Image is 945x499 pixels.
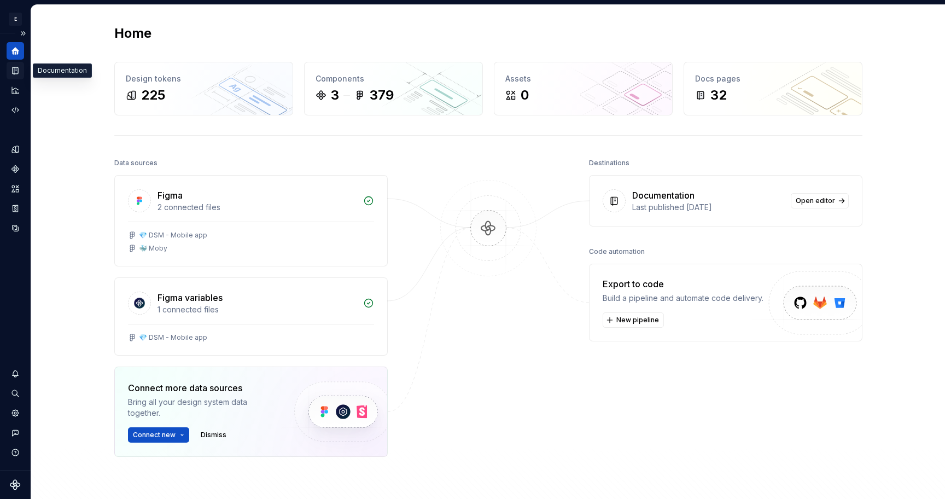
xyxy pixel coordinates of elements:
div: Destinations [589,155,629,171]
div: Export to code [603,277,763,291]
div: 💎 DSM - Mobile app [139,333,207,342]
div: Last published [DATE] [632,202,784,213]
a: Analytics [7,82,24,99]
div: Figma [157,189,183,202]
div: Components [316,73,471,84]
a: Docs pages32 [684,62,862,115]
span: New pipeline [616,316,659,324]
a: Storybook stories [7,200,24,217]
div: 379 [370,86,394,104]
div: Assets [505,73,661,84]
div: Design tokens [126,73,282,84]
a: Design tokens225 [114,62,293,115]
a: Components [7,160,24,178]
div: 0 [521,86,529,104]
div: E [9,13,22,26]
div: 3 [331,86,339,104]
div: Code automation [589,244,645,259]
button: Contact support [7,424,24,442]
a: Settings [7,404,24,422]
div: Figma variables [157,291,223,304]
div: Docs pages [695,73,851,84]
button: New pipeline [603,312,664,328]
a: Assets [7,180,24,198]
span: Dismiss [201,431,226,439]
a: Data sources [7,219,24,237]
a: Figma2 connected files💎 DSM - Mobile app🐳 Moby [114,175,388,266]
div: Connect more data sources [128,381,276,394]
div: 🐳 Moby [139,244,167,253]
a: Home [7,42,24,60]
a: Open editor [791,193,849,208]
div: 💎 DSM - Mobile app [139,231,207,240]
div: 2 connected files [157,202,357,213]
a: Documentation [7,62,24,79]
a: Figma variables1 connected files💎 DSM - Mobile app [114,277,388,356]
a: Design tokens [7,141,24,158]
div: Bring all your design system data together. [128,397,276,419]
div: 32 [710,86,727,104]
h2: Home [114,25,151,42]
button: Notifications [7,365,24,382]
a: Code automation [7,101,24,119]
button: Connect new [128,427,189,443]
button: E [2,7,28,31]
div: Documentation [632,189,695,202]
button: Dismiss [196,427,231,443]
button: Expand sidebar [15,26,31,41]
svg: Supernova Logo [10,479,21,490]
a: Components3379 [304,62,483,115]
div: Data sources [114,155,157,171]
div: Documentation [33,63,92,78]
span: Connect new [133,431,176,439]
div: 1 connected files [157,304,357,315]
button: Search ⌘K [7,385,24,402]
div: Build a pipeline and automate code delivery. [603,293,763,304]
a: Assets0 [494,62,673,115]
div: 225 [141,86,165,104]
span: Open editor [796,196,835,205]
